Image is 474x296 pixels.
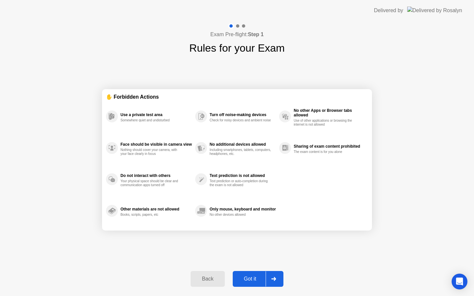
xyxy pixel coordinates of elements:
[210,148,272,156] div: Including smartphones, tablets, computers, headphones, etc.
[120,118,183,122] div: Somewhere quiet and undisturbed
[189,40,285,56] h1: Rules for your Exam
[120,213,183,217] div: Books, scripts, papers, etc
[210,112,276,117] div: Turn off noise-making devices
[374,7,403,14] div: Delivered by
[210,31,264,38] h4: Exam Pre-flight:
[294,144,365,149] div: Sharing of exam content prohibited
[233,271,283,287] button: Got it
[452,274,467,289] div: Open Intercom Messenger
[120,142,192,147] div: Face should be visible in camera view
[210,173,276,178] div: Text prediction is not allowed
[248,32,264,37] b: Step 1
[120,112,192,117] div: Use a private test area
[210,207,276,211] div: Only mouse, keyboard and monitor
[106,93,368,101] div: ✋ Forbidden Actions
[294,150,356,154] div: The exam content is for you alone
[120,179,183,187] div: Your physical space should be clear and communication apps turned off
[120,207,192,211] div: Other materials are not allowed
[193,276,223,282] div: Back
[120,148,183,156] div: Nothing should cover your camera, with your face clearly in focus
[294,108,365,117] div: No other Apps or Browser tabs allowed
[210,179,272,187] div: Text prediction or auto-completion during the exam is not allowed
[120,173,192,178] div: Do not interact with others
[210,142,276,147] div: No additional devices allowed
[235,276,266,282] div: Got it
[210,213,272,217] div: No other devices allowed
[407,7,462,14] img: Delivered by Rosalyn
[210,118,272,122] div: Check for noisy devices and ambient noise
[294,119,356,127] div: Use of other applications or browsing the internet is not allowed
[191,271,224,287] button: Back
